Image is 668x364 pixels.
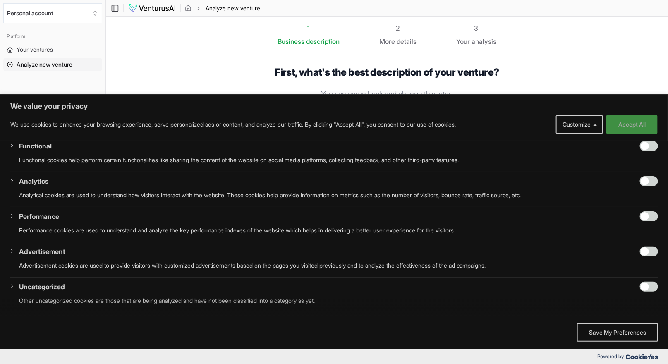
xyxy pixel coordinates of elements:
div: 1 [278,23,340,33]
p: Other uncategorized cookies are those that are being analyzed and have not been classified into a... [19,296,658,306]
button: Select an organization [3,3,102,23]
span: More [379,36,395,46]
p: Analytical cookies are used to understand how visitors interact with the website. These cookies h... [19,190,658,200]
input: Enable Advertisement [640,247,658,256]
p: We use cookies to enhance your browsing experience, serve personalized ads or content, and analyz... [10,120,456,129]
button: Save My Preferences [577,323,658,342]
input: Enable Uncategorized [640,282,658,292]
p: Performance cookies are used to understand and analyze the key performance indexes of the website... [19,225,658,235]
img: Cookieyes logo [626,354,658,359]
button: Accept All [606,115,658,134]
span: analysis [472,37,496,45]
a: Analyze new venture [3,58,102,71]
h1: First, what's the best description of your venture? [261,66,513,79]
input: Enable Performance [640,211,658,221]
span: details [397,37,417,45]
span: Analyze new venture [206,4,260,12]
button: Analytics [19,176,48,186]
img: logo [128,3,176,13]
button: Functional [19,141,52,151]
p: You can come back and change this later. [261,89,513,100]
input: Enable Analytics [640,176,658,186]
p: We value your privacy [10,101,658,111]
p: Advertisement cookies are used to provide visitors with customized advertisements based on the pa... [19,261,658,271]
span: Business [278,36,304,46]
button: Uncategorized [19,282,65,292]
nav: breadcrumb [185,4,260,12]
span: description [306,37,340,45]
a: Your ventures [3,43,102,56]
div: 3 [456,23,496,33]
button: Customize [556,115,603,134]
button: Performance [19,211,59,221]
button: Advertisement [19,247,65,256]
input: Enable Functional [640,141,658,151]
div: 2 [379,23,417,33]
p: Functional cookies help perform certain functionalities like sharing the content of the website o... [19,155,658,165]
div: Platform [3,30,102,43]
span: Your [456,36,470,46]
span: Your ventures [17,45,53,54]
span: Analyze new venture [17,60,72,69]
